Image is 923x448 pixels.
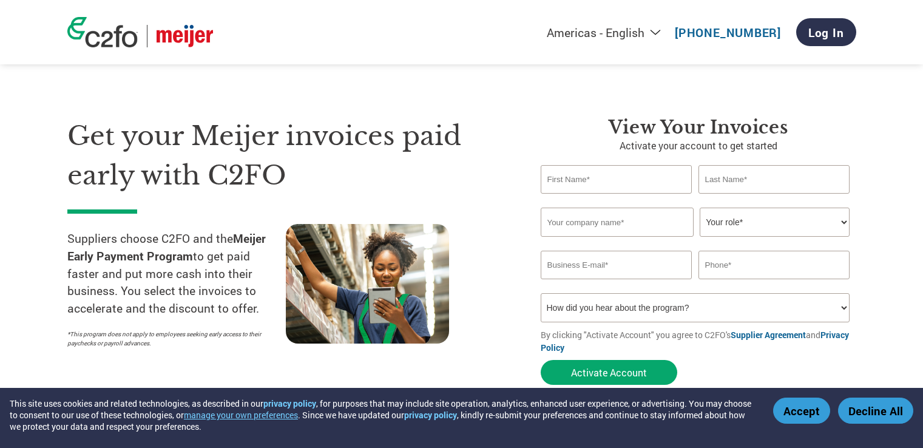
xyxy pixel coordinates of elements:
[67,231,266,263] strong: Meijer Early Payment Program
[263,398,316,409] a: privacy policy
[838,398,913,424] button: Decline All
[404,409,457,421] a: privacy policy
[541,117,856,138] h3: View Your Invoices
[67,330,274,348] p: *This program does not apply to employees seeking early access to their paychecks or payroll adva...
[541,208,694,237] input: Your company name*
[541,195,692,203] div: Invalid first name or first name is too long
[541,165,692,194] input: First Name*
[541,251,692,279] input: Invalid Email format
[675,25,781,40] a: [PHONE_NUMBER]
[698,280,850,288] div: Inavlid Phone Number
[286,224,449,344] img: supply chain worker
[67,230,286,317] p: Suppliers choose C2FO and the to get paid faster and put more cash into their business. You selec...
[796,18,856,46] a: Log In
[541,329,849,353] a: Privacy Policy
[698,195,850,203] div: Invalid last name or last name is too long
[698,165,850,194] input: Last Name*
[700,208,850,237] select: Title/Role
[541,360,677,385] button: Activate Account
[541,238,850,246] div: Invalid company name or company name is too long
[541,280,692,288] div: Inavlid Email Address
[698,251,850,279] input: Phone*
[67,117,504,195] h1: Get your Meijer invoices paid early with C2FO
[67,17,138,47] img: c2fo logo
[157,25,213,47] img: Meijer
[773,398,830,424] button: Accept
[541,328,856,354] p: By clicking "Activate Account" you agree to C2FO's and
[184,409,298,421] button: manage your own preferences
[731,329,806,341] a: Supplier Agreement
[541,138,856,153] p: Activate your account to get started
[10,398,756,432] div: This site uses cookies and related technologies, as described in our , for purposes that may incl...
